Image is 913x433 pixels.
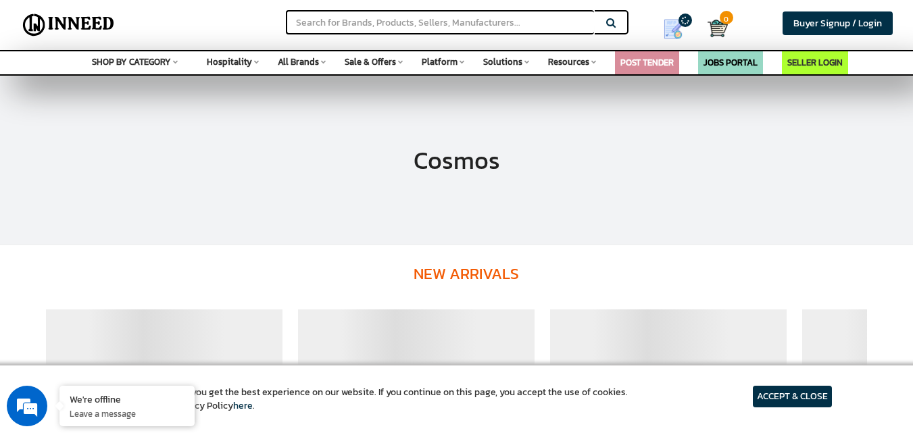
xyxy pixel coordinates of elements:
[663,19,683,39] img: Show My Quotes
[286,10,594,34] input: Search for Brands, Products, Sellers, Manufacturers...
[704,56,758,69] a: JOBS PORTAL
[787,56,843,69] a: SELLER LOGIN
[708,14,716,43] a: Cart 0
[483,55,522,68] span: Solutions
[70,392,184,405] div: We're offline
[793,16,882,30] span: Buyer Signup / Login
[233,399,253,413] a: here
[783,11,893,35] a: Buyer Signup / Login
[648,14,708,45] a: my Quotes
[548,55,589,68] span: Resources
[422,55,458,68] span: Platform
[278,55,319,68] span: All Brands
[620,56,674,69] a: POST TENDER
[70,407,184,419] p: Leave a message
[708,18,728,39] img: Cart
[76,245,858,303] h4: New Arrivals
[753,386,832,407] article: ACCEPT & CLOSE
[414,147,500,174] h1: Cosmos
[92,55,171,68] span: SHOP BY CATEGORY
[18,8,119,42] img: Inneed.Market
[207,55,252,68] span: Hospitality
[345,55,396,68] span: Sale & Offers
[720,11,733,24] span: 0
[81,386,628,413] article: We use cookies to ensure you get the best experience on our website. If you continue on this page...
